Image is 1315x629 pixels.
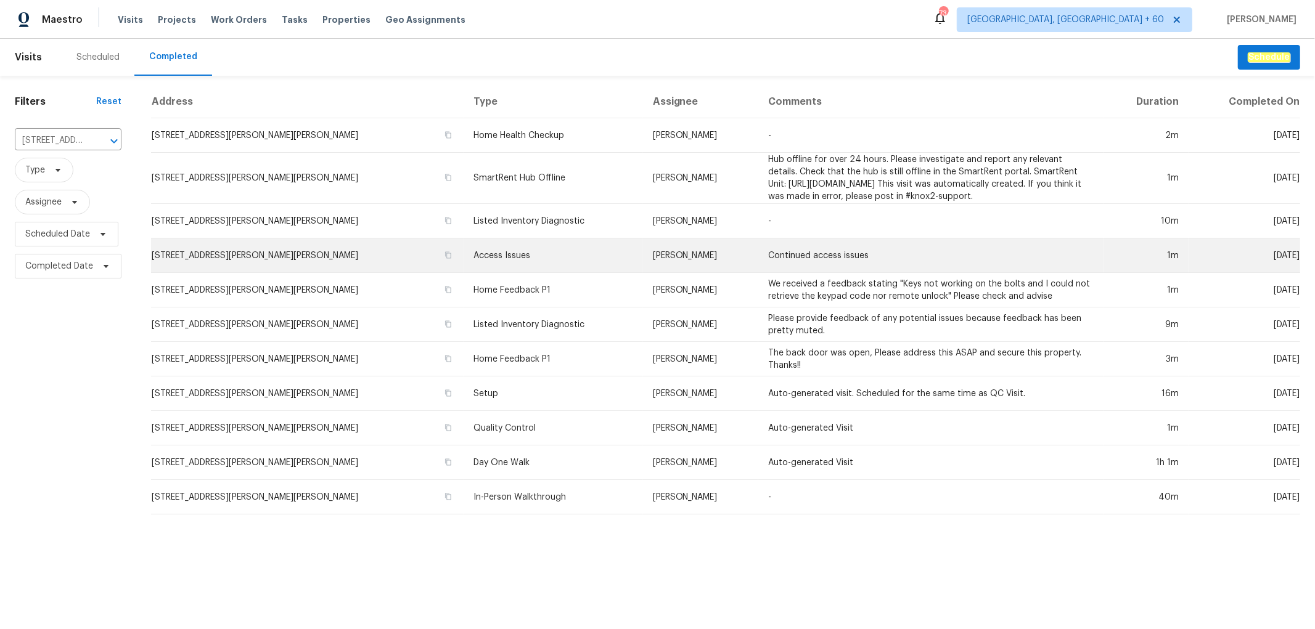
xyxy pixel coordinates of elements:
[758,342,1103,376] td: The back door was open, Please address this ASAP and secure this property. Thanks!!
[1104,238,1189,273] td: 1m
[443,319,454,330] button: Copy Address
[151,118,464,153] td: [STREET_ADDRESS][PERSON_NAME][PERSON_NAME]
[118,14,143,26] span: Visits
[151,480,464,514] td: [STREET_ADDRESS][PERSON_NAME][PERSON_NAME]
[105,132,123,150] button: Open
[151,153,464,204] td: [STREET_ADDRESS][PERSON_NAME][PERSON_NAME]
[1189,342,1300,376] td: [DATE]
[282,15,308,24] span: Tasks
[42,14,83,26] span: Maestro
[1189,411,1300,445] td: [DATE]
[1104,118,1189,153] td: 2m
[643,342,759,376] td: [PERSON_NAME]
[1189,273,1300,307] td: [DATE]
[464,273,643,307] td: Home Feedback P1
[1104,342,1189,376] td: 3m
[1189,480,1300,514] td: [DATE]
[443,353,454,364] button: Copy Address
[76,51,120,63] div: Scheduled
[149,51,197,63] div: Completed
[758,445,1103,480] td: Auto-generated Visit
[211,14,267,26] span: Work Orders
[96,95,121,108] div: Reset
[1104,480,1189,514] td: 40m
[1189,307,1300,342] td: [DATE]
[158,14,196,26] span: Projects
[443,457,454,468] button: Copy Address
[758,204,1103,238] td: -
[643,118,759,153] td: [PERSON_NAME]
[758,153,1103,204] td: Hub offline for over 24 hours. Please investigate and report any relevant details. Check that the...
[1189,153,1300,204] td: [DATE]
[443,129,454,140] button: Copy Address
[25,164,45,176] span: Type
[1104,307,1189,342] td: 9m
[464,238,643,273] td: Access Issues
[464,342,643,376] td: Home Feedback P1
[643,273,759,307] td: [PERSON_NAME]
[151,376,464,411] td: [STREET_ADDRESS][PERSON_NAME][PERSON_NAME]
[1238,45,1300,70] button: Schedule
[1104,204,1189,238] td: 10m
[643,307,759,342] td: [PERSON_NAME]
[643,86,759,118] th: Assignee
[643,411,759,445] td: [PERSON_NAME]
[643,204,759,238] td: [PERSON_NAME]
[758,273,1103,307] td: We received a feedback stating "Keys not working on the bolts and I could not retrieve the keypad...
[1189,238,1300,273] td: [DATE]
[643,153,759,204] td: [PERSON_NAME]
[1189,204,1300,238] td: [DATE]
[758,118,1103,153] td: -
[443,422,454,433] button: Copy Address
[758,376,1103,411] td: Auto-generated visit. Scheduled for the same time as QC Visit.
[464,86,643,118] th: Type
[15,131,87,150] input: Search for an address...
[464,118,643,153] td: Home Health Checkup
[151,307,464,342] td: [STREET_ADDRESS][PERSON_NAME][PERSON_NAME]
[1189,118,1300,153] td: [DATE]
[443,215,454,226] button: Copy Address
[1248,52,1290,62] em: Schedule
[443,491,454,502] button: Copy Address
[464,445,643,480] td: Day One Walk
[464,307,643,342] td: Listed Inventory Diagnostic
[322,14,371,26] span: Properties
[25,228,90,240] span: Scheduled Date
[151,204,464,238] td: [STREET_ADDRESS][PERSON_NAME][PERSON_NAME]
[15,44,42,71] span: Visits
[25,196,62,208] span: Assignee
[1189,445,1300,480] td: [DATE]
[643,238,759,273] td: [PERSON_NAME]
[464,204,643,238] td: Listed Inventory Diagnostic
[443,172,454,183] button: Copy Address
[464,153,643,204] td: SmartRent Hub Offline
[443,284,454,295] button: Copy Address
[758,307,1103,342] td: Please provide feedback of any potential issues because feedback has been pretty muted.
[25,260,93,272] span: Completed Date
[1104,153,1189,204] td: 1m
[643,376,759,411] td: [PERSON_NAME]
[151,445,464,480] td: [STREET_ADDRESS][PERSON_NAME][PERSON_NAME]
[15,95,96,108] h1: Filters
[758,238,1103,273] td: Continued access issues
[1189,86,1300,118] th: Completed On
[443,250,454,261] button: Copy Address
[758,480,1103,514] td: -
[939,7,948,20] div: 734
[151,411,464,445] td: [STREET_ADDRESS][PERSON_NAME][PERSON_NAME]
[151,86,464,118] th: Address
[464,376,643,411] td: Setup
[464,411,643,445] td: Quality Control
[151,342,464,376] td: [STREET_ADDRESS][PERSON_NAME][PERSON_NAME]
[443,388,454,399] button: Copy Address
[1189,376,1300,411] td: [DATE]
[1222,14,1297,26] span: [PERSON_NAME]
[1104,273,1189,307] td: 1m
[464,480,643,514] td: In-Person Walkthrough
[151,238,464,273] td: [STREET_ADDRESS][PERSON_NAME][PERSON_NAME]
[643,480,759,514] td: [PERSON_NAME]
[1104,411,1189,445] td: 1m
[1104,86,1189,118] th: Duration
[758,411,1103,445] td: Auto-generated Visit
[1104,445,1189,480] td: 1h 1m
